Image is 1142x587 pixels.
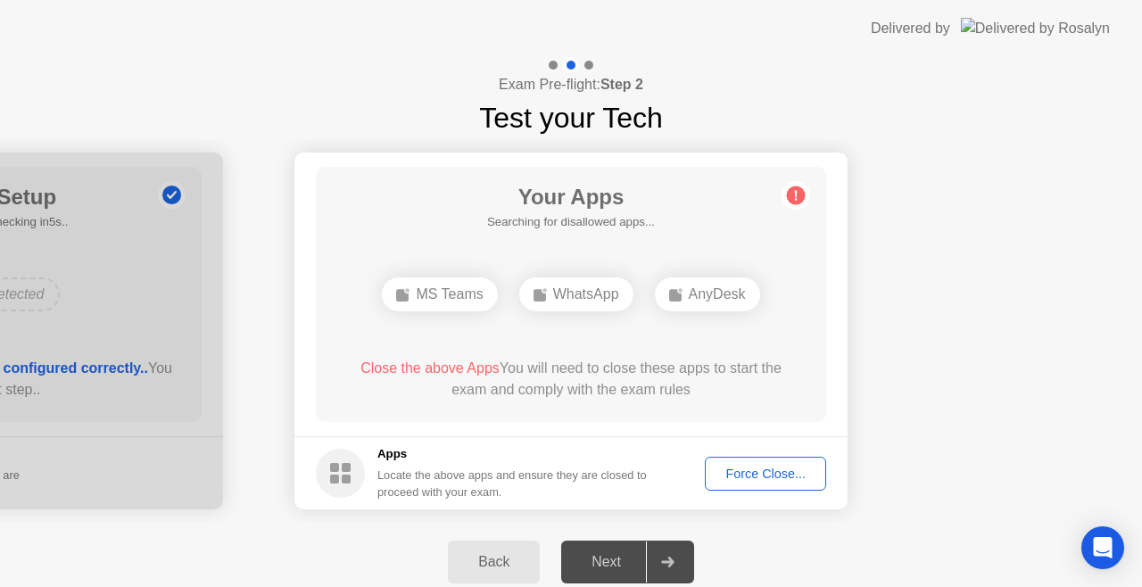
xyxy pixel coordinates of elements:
button: Next [561,541,694,583]
div: Open Intercom Messenger [1081,526,1124,569]
div: MS Teams [382,277,497,311]
div: Force Close... [711,467,820,481]
img: Delivered by Rosalyn [961,18,1110,38]
div: WhatsApp [519,277,633,311]
button: Force Close... [705,457,826,491]
button: Back [448,541,540,583]
h5: Apps [377,445,648,463]
div: Next [567,554,646,570]
h4: Exam Pre-flight: [499,74,643,95]
div: Locate the above apps and ensure they are closed to proceed with your exam. [377,467,648,500]
div: AnyDesk [655,277,760,311]
span: Close the above Apps [360,360,500,376]
div: Delivered by [871,18,950,39]
h5: Searching for disallowed apps... [487,213,655,231]
b: Step 2 [600,77,643,92]
div: Back [453,554,534,570]
div: You will need to close these apps to start the exam and comply with the exam rules [342,358,801,401]
h1: Test your Tech [479,96,663,139]
h1: Your Apps [487,181,655,213]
